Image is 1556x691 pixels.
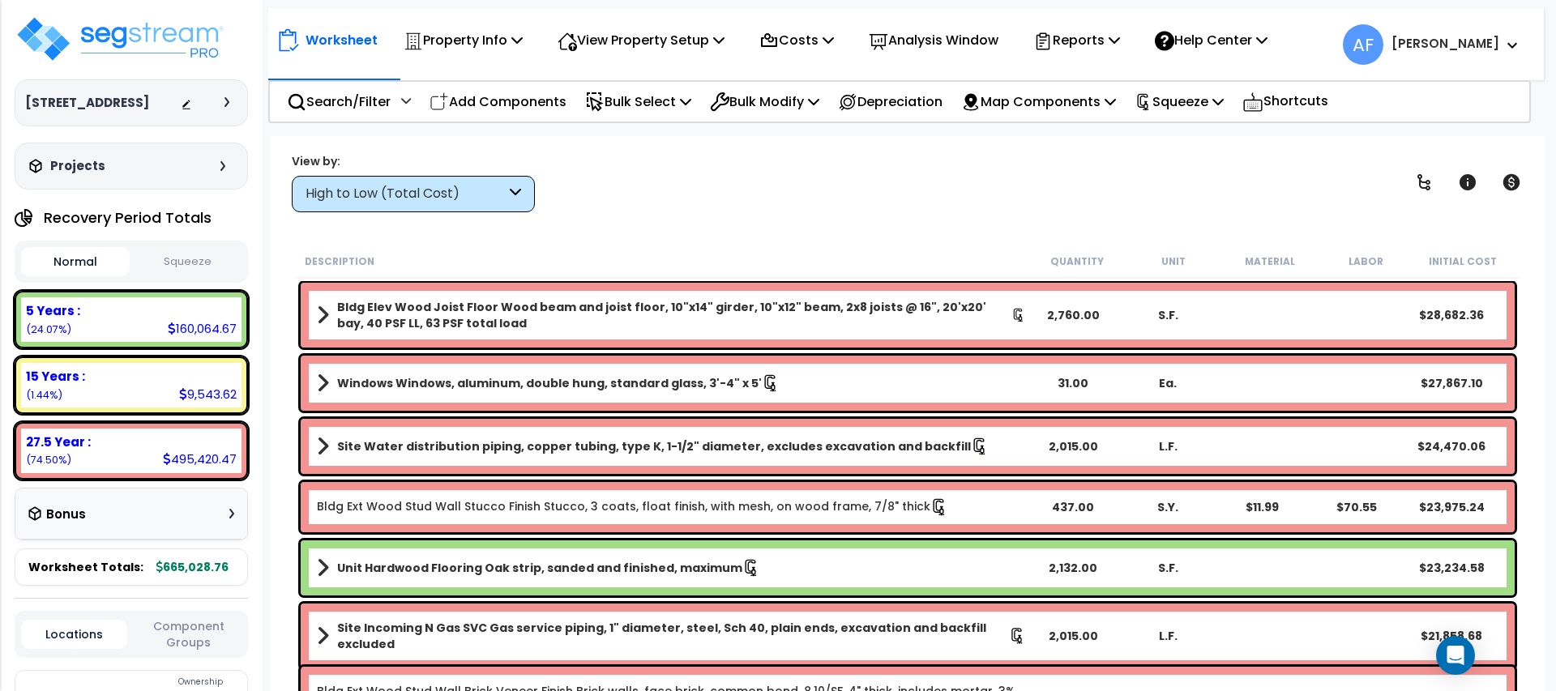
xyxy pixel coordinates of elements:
b: Windows Windows, aluminum, double hung, standard glass, 3'-4" x 5' [337,375,762,391]
p: Depreciation [838,91,943,113]
button: Normal [21,247,130,276]
h4: Recovery Period Totals [44,210,212,226]
p: Help Center [1155,29,1267,51]
a: Assembly Title [317,620,1026,652]
p: Bulk Select [585,91,691,113]
a: Assembly Title [317,372,1026,395]
b: Site Water distribution piping, copper tubing, type K, 1-1/2" diameter, excludes excavation and b... [337,438,971,454]
h3: Projects [50,158,105,174]
div: $21,858.68 [1404,628,1499,644]
div: L.F. [1121,628,1216,644]
b: [PERSON_NAME] [1391,35,1499,52]
b: Unit Hardwood Flooring Oak strip, sanded and finished, maximum [337,560,742,576]
div: Ea. [1121,375,1216,391]
b: Bldg Elev Wood Joist Floor Wood beam and joist floor, 10"x14" girder, 10"x12" beam, 2x8 joists @ ... [337,299,1011,331]
div: 2,760.00 [1026,307,1121,323]
p: Squeeze [1135,91,1224,113]
button: Component Groups [135,617,242,651]
b: 665,028.76 [156,559,229,575]
div: $28,682.36 [1404,307,1499,323]
small: Description [305,255,374,268]
img: logo_pro_r.png [15,15,225,63]
p: Bulk Modify [710,91,819,113]
small: Unit [1161,255,1186,268]
small: Quantity [1050,255,1104,268]
p: Add Components [430,91,566,113]
small: (1.44%) [26,388,62,402]
b: 15 Years : [26,368,85,385]
div: High to Low (Total Cost) [306,185,506,203]
div: L.F. [1121,438,1216,454]
div: S.F. [1121,307,1216,323]
p: View Property Setup [558,29,725,51]
div: Add Components [421,83,575,121]
small: Labor [1349,255,1383,268]
span: AF [1343,24,1383,65]
button: Squeeze [134,248,242,276]
p: Worksheet [306,29,378,51]
p: Search/Filter [287,91,391,113]
button: Locations [21,620,127,649]
div: Depreciation [829,83,951,121]
p: Costs [759,29,834,51]
div: $11.99 [1215,499,1310,515]
div: View by: [292,153,535,169]
div: 160,064.67 [168,320,237,337]
b: 27.5 Year : [26,433,91,450]
h3: Bonus [46,508,86,522]
p: Reports [1033,29,1120,51]
p: Property Info [404,29,523,51]
h3: [STREET_ADDRESS] [25,95,149,111]
div: Open Intercom Messenger [1436,636,1475,675]
div: 9,543.62 [179,386,237,403]
small: Material [1245,255,1295,268]
a: Assembly Title [317,435,1026,458]
div: 31.00 [1026,375,1121,391]
div: $23,234.58 [1404,560,1499,576]
a: Assembly Title [317,557,1026,579]
p: Map Components [961,91,1116,113]
small: (74.50%) [26,453,71,467]
span: Worksheet Totals: [28,559,143,575]
div: 2,132.00 [1026,560,1121,576]
b: 5 Years : [26,302,80,319]
a: Individual Item [317,498,948,516]
div: 2,015.00 [1026,438,1121,454]
p: Shortcuts [1242,90,1328,113]
div: S.F. [1121,560,1216,576]
div: $70.55 [1310,499,1404,515]
a: Assembly Title [317,299,1026,331]
small: Initial Cost [1429,255,1497,268]
div: 495,420.47 [163,450,237,467]
p: Analysis Window [869,29,998,51]
div: $24,470.06 [1404,438,1499,454]
div: Shortcuts [1233,82,1337,122]
div: $27,867.10 [1404,375,1499,391]
b: Site Incoming N Gas SVC Gas service piping, 1" diameter, steel, Sch 40, plain ends, excavation an... [337,620,1009,652]
div: 2,015.00 [1026,628,1121,644]
div: S.Y. [1121,499,1216,515]
div: 437.00 [1026,499,1121,515]
small: (24.07%) [26,322,71,336]
div: $23,975.24 [1404,499,1499,515]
